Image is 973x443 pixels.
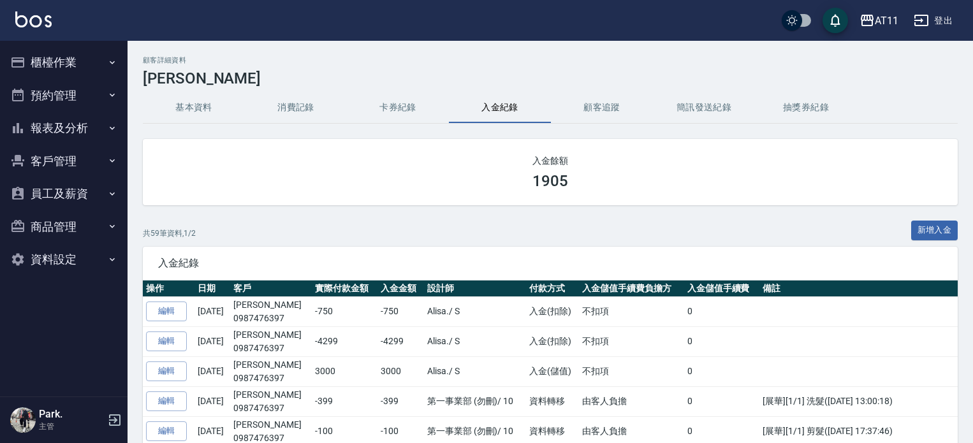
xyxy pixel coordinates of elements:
a: 編輯 [146,421,187,441]
p: 0987476397 [233,342,309,355]
button: 新增入金 [911,221,958,240]
button: 員工及薪資 [5,177,122,210]
th: 入金金額 [377,280,423,297]
p: 0987476397 [233,402,309,415]
td: 不扣項 [579,326,684,356]
td: [PERSON_NAME] [230,326,312,356]
td: 0 [684,326,760,356]
td: [PERSON_NAME] [230,296,312,326]
td: Alisa. / S [424,356,526,386]
th: 日期 [194,280,230,297]
td: 入金(儲值) [526,356,579,386]
td: 入金(扣除) [526,296,579,326]
th: 入金儲值手續費負擔方 [579,280,684,297]
p: 0987476397 [233,312,309,325]
td: 由客人負擔 [579,386,684,416]
td: 入金(扣除) [526,326,579,356]
td: -399 [377,386,423,416]
a: 編輯 [146,391,187,411]
img: Person [10,407,36,433]
span: 入金紀錄 [158,257,942,270]
td: -750 [377,296,423,326]
p: 0987476397 [233,372,309,385]
td: [DATE] [194,296,230,326]
button: 櫃檯作業 [5,46,122,79]
td: 資料轉移 [526,386,579,416]
td: 不扣項 [579,296,684,326]
button: 入金紀錄 [449,92,551,123]
button: save [823,8,848,33]
div: AT11 [875,13,898,29]
td: [PERSON_NAME] [230,386,312,416]
th: 實際付款金額 [312,280,377,297]
h3: [PERSON_NAME] [143,69,958,87]
button: 商品管理 [5,210,122,243]
button: 簡訊發送紀錄 [653,92,755,123]
img: Logo [15,11,52,27]
td: 0 [684,356,760,386]
td: [展華][1/1] 洗髮([DATE] 13:00:18) [759,386,958,416]
td: Alisa. / S [424,326,526,356]
td: -750 [312,296,377,326]
td: 第一事業部 (勿刪) / 10 [424,386,526,416]
th: 設計師 [424,280,526,297]
td: -4299 [377,326,423,356]
td: 0 [684,386,760,416]
p: 主管 [39,421,104,432]
button: 資料設定 [5,243,122,276]
button: 抽獎券紀錄 [755,92,857,123]
button: 顧客追蹤 [551,92,653,123]
td: 0 [684,296,760,326]
td: 3000 [312,356,377,386]
td: -4299 [312,326,377,356]
button: 客戶管理 [5,145,122,178]
h2: 顧客詳細資料 [143,56,958,64]
button: 預約管理 [5,79,122,112]
th: 入金儲值手續費 [684,280,760,297]
td: [DATE] [194,326,230,356]
th: 操作 [143,280,194,297]
p: 共 59 筆資料, 1 / 2 [143,228,196,239]
td: [PERSON_NAME] [230,356,312,386]
th: 備註 [759,280,958,297]
a: 編輯 [146,331,187,351]
td: -399 [312,386,377,416]
td: Alisa. / S [424,296,526,326]
th: 客戶 [230,280,312,297]
a: 編輯 [146,301,187,321]
h3: 1905 [532,172,568,190]
h2: 入金餘額 [158,154,942,167]
button: AT11 [854,8,903,34]
button: 登出 [909,9,958,33]
button: 報表及分析 [5,112,122,145]
a: 編輯 [146,361,187,381]
h5: Park. [39,408,104,421]
th: 付款方式 [526,280,579,297]
td: 不扣項 [579,356,684,386]
button: 卡券紀錄 [347,92,449,123]
td: [DATE] [194,356,230,386]
button: 消費記錄 [245,92,347,123]
td: 3000 [377,356,423,386]
td: [DATE] [194,386,230,416]
button: 基本資料 [143,92,245,123]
